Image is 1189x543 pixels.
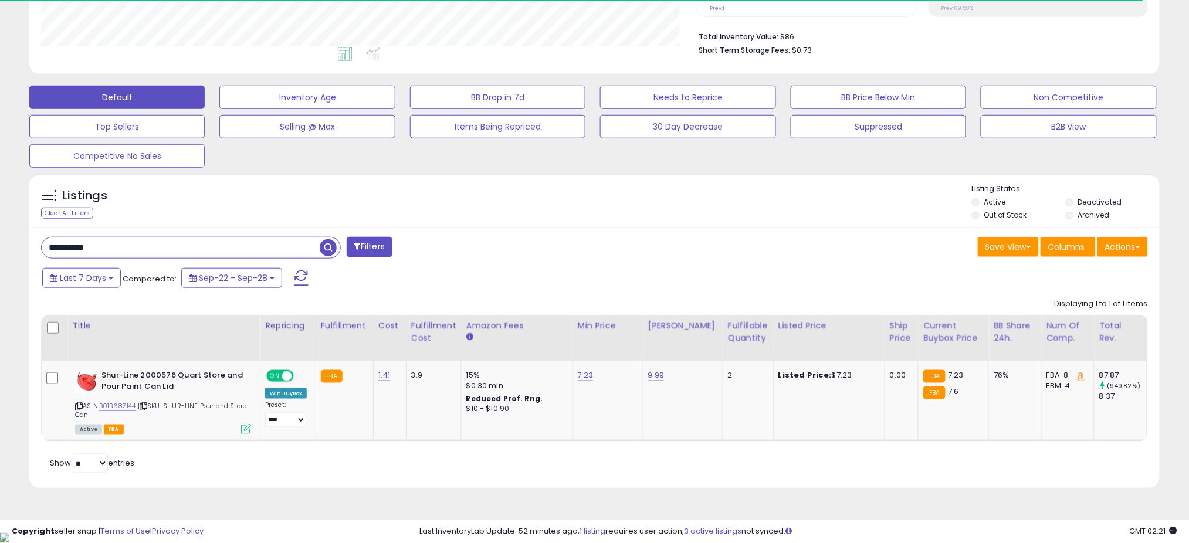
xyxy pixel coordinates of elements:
div: Num of Comp. [1046,320,1089,344]
span: Sep-22 - Sep-28 [199,272,267,284]
a: 3 active listings [684,525,741,537]
div: Win BuyBox [265,388,307,399]
div: 87.87 [1099,370,1147,381]
button: 30 Day Decrease [600,115,775,138]
span: 2025-10-7 02:21 GMT [1130,525,1177,537]
div: Repricing [265,320,311,332]
small: FBA [923,370,945,383]
strong: Copyright [12,525,55,537]
li: $86 [699,29,1139,43]
div: 8.37 [1099,391,1147,402]
div: Fulfillable Quantity [728,320,768,344]
small: Amazon Fees. [466,332,473,342]
button: B2B View [981,115,1156,138]
span: Show: entries [50,457,134,469]
b: Listed Price: [778,369,832,381]
div: Fulfillment [321,320,368,332]
a: Privacy Policy [152,525,204,537]
div: Cost [378,320,401,332]
div: $7.23 [778,370,876,381]
button: Items Being Repriced [410,115,585,138]
div: FBM: 4 [1046,381,1085,391]
div: 76% [994,370,1032,381]
button: Selling @ Max [219,115,395,138]
button: Default [29,86,205,109]
span: FBA [104,425,124,435]
button: BB Price Below Min [791,86,966,109]
span: | SKU: SHUR-LINE Pour and Store Can [75,401,246,419]
label: Active [984,197,1006,207]
button: Save View [978,237,1039,257]
div: Fulfillment Cost [411,320,456,344]
h5: Listings [62,188,107,204]
button: Actions [1097,237,1148,257]
button: Sep-22 - Sep-28 [181,268,282,288]
a: 1 listing [580,525,605,537]
div: Ship Price [890,320,913,344]
b: Reduced Prof. Rng. [466,393,543,403]
button: Filters [347,237,392,257]
div: Total Rev. [1099,320,1142,344]
small: FBA [923,386,945,399]
div: Min Price [578,320,638,332]
b: Short Term Storage Fees: [699,45,790,55]
div: BB Share 24h. [994,320,1036,344]
button: Needs to Reprice [600,86,775,109]
div: seller snap | | [12,526,204,537]
button: Inventory Age [219,86,395,109]
b: Total Inventory Value: [699,32,778,42]
div: 0.00 [890,370,909,381]
div: [PERSON_NAME] [648,320,718,332]
div: FBA: 8 [1046,370,1085,381]
small: FBA [321,370,343,383]
div: Current Buybox Price [923,320,984,344]
img: 41UVXMpe-ML._SL40_.jpg [75,370,99,393]
button: Last 7 Days [42,268,121,288]
div: $0.30 min [466,381,564,391]
button: Suppressed [791,115,966,138]
a: Terms of Use [100,525,150,537]
div: Last InventoryLab Update: 52 minutes ago, requires user action, not synced. [419,526,1177,537]
div: Listed Price [778,320,880,332]
a: 7.23 [578,369,594,381]
span: All listings currently available for purchase on Amazon [75,425,102,435]
span: Compared to: [123,273,177,284]
div: 2 [728,370,764,381]
label: Archived [1078,210,1109,220]
div: Clear All Filters [41,208,93,219]
button: Top Sellers [29,115,205,138]
small: Prev: 69.50% [941,5,974,12]
div: 15% [466,370,564,381]
div: $10 - $10.90 [466,404,564,414]
a: B01B68Z144 [99,401,136,411]
span: 7.6 [949,386,959,397]
span: Columns [1048,241,1085,253]
a: 1.41 [378,369,391,381]
span: ON [267,371,282,381]
button: Columns [1041,237,1096,257]
div: Preset: [265,401,307,427]
p: Listing States: [972,184,1160,195]
small: Prev: 1 [710,5,724,12]
div: 3.9 [411,370,452,381]
span: $0.73 [792,45,812,56]
b: Shur-Line 2000576 Quart Store and Pour Paint Can Lid [101,370,244,395]
small: (949.82%) [1107,381,1140,391]
button: Non Competitive [981,86,1156,109]
span: 7.23 [949,369,964,381]
button: Competitive No Sales [29,144,205,168]
button: BB Drop in 7d [410,86,585,109]
a: 9.99 [648,369,665,381]
div: ASIN: [75,370,251,433]
div: Title [72,320,255,332]
label: Out of Stock [984,210,1027,220]
div: Displaying 1 to 1 of 1 items [1055,298,1148,310]
span: Last 7 Days [60,272,106,284]
label: Deactivated [1078,197,1122,207]
div: Amazon Fees [466,320,568,332]
span: OFF [292,371,311,381]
